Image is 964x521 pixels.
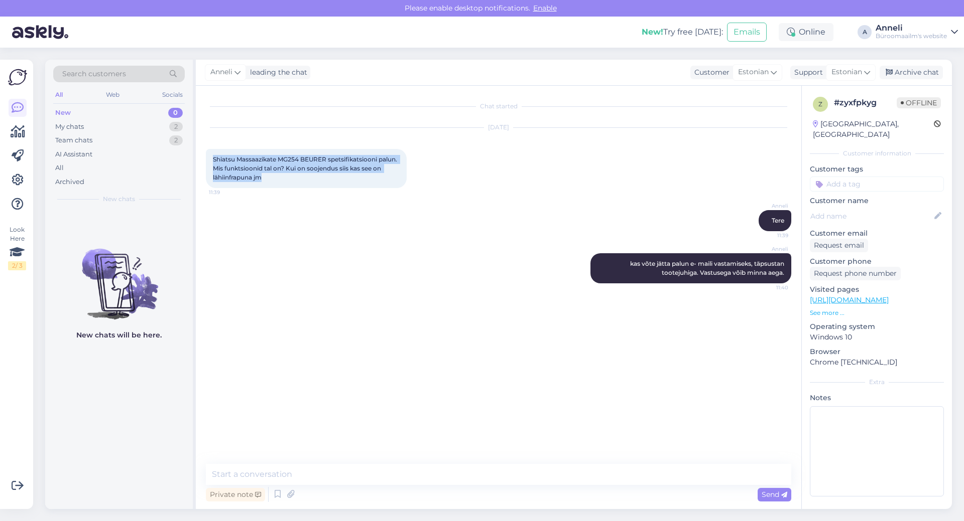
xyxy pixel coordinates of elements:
[779,23,833,41] div: Online
[810,256,944,267] p: Customer phone
[55,122,84,132] div: My chats
[738,67,769,78] span: Estonian
[8,225,26,270] div: Look Here
[45,231,193,321] img: No chats
[810,393,944,403] p: Notes
[834,97,897,109] div: # zyxfpkyg
[810,239,868,252] div: Request email
[8,261,26,270] div: 2 / 3
[810,196,944,206] p: Customer name
[831,67,862,78] span: Estonian
[772,217,784,224] span: Tere
[690,67,730,78] div: Customer
[630,260,786,276] span: kas võte jätta palun e- maili vastamiseks, täpsustan tootejuhiga. Vastusega võib minna aega.
[55,149,92,159] div: AI Assistant
[818,100,822,108] span: z
[8,68,27,87] img: Askly Logo
[810,295,889,304] a: [URL][DOMAIN_NAME]
[810,177,944,192] input: Add a tag
[213,155,399,181] span: Shiatsu Massaazikate MG254 BEURER spetsifikatsiooni palun. Mis funktsioonid tal on? Kui on soojen...
[876,24,958,40] a: AnneliBüroomaailm's website
[810,164,944,175] p: Customer tags
[55,135,92,145] div: Team chats
[206,488,265,501] div: Private note
[209,189,247,196] span: 11:39
[751,232,788,239] span: 11:39
[790,67,823,78] div: Support
[810,357,944,368] p: Chrome [TECHNICAL_ID]
[751,245,788,253] span: Anneli
[727,23,767,42] button: Emails
[813,119,934,140] div: [GEOGRAPHIC_DATA], [GEOGRAPHIC_DATA]
[880,66,943,79] div: Archive chat
[169,135,183,145] div: 2
[160,88,185,101] div: Socials
[810,346,944,357] p: Browser
[810,332,944,342] p: Windows 10
[168,108,183,118] div: 0
[246,67,307,78] div: leading the chat
[210,67,232,78] span: Anneli
[810,211,932,222] input: Add name
[751,202,788,210] span: Anneli
[810,308,944,317] p: See more ...
[103,195,135,204] span: New chats
[876,32,947,40] div: Büroomaailm's website
[169,122,183,132] div: 2
[810,378,944,387] div: Extra
[810,284,944,295] p: Visited pages
[530,4,560,13] span: Enable
[76,330,162,340] p: New chats will be here.
[55,177,84,187] div: Archived
[897,97,941,108] span: Offline
[62,69,126,79] span: Search customers
[206,102,791,111] div: Chat started
[206,123,791,132] div: [DATE]
[53,88,65,101] div: All
[810,228,944,239] p: Customer email
[810,149,944,158] div: Customer information
[751,284,788,291] span: 11:40
[55,163,64,173] div: All
[762,490,787,499] span: Send
[858,25,872,39] div: A
[642,27,663,37] b: New!
[876,24,947,32] div: Anneli
[104,88,122,101] div: Web
[810,267,901,280] div: Request phone number
[642,26,723,38] div: Try free [DATE]:
[810,321,944,332] p: Operating system
[55,108,71,118] div: New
